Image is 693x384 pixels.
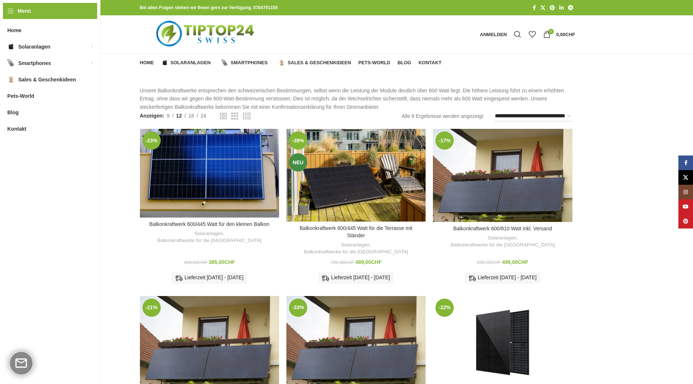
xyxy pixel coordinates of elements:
span: 9 [167,113,170,119]
img: Solaranlagen [7,43,15,50]
img: Smartphones [7,59,15,67]
a: Pinterest Social Link [548,3,557,13]
a: Solaranlagen [341,242,369,249]
img: Sales & Geschenkideen [7,76,15,83]
div: , [290,242,422,255]
div: Lieferzeit [DATE] - [DATE] [172,272,247,283]
span: 0 [548,29,554,34]
a: YouTube Social Link [678,199,693,214]
p: Alle 9 Ergebnisse werden angezeigt [401,112,483,120]
bdi: 499,00 [502,259,528,265]
bdi: 489,00 [355,259,382,265]
a: LinkedIn Social Link [557,3,566,13]
span: CHF [344,260,354,265]
span: Sales & Geschenkideen [18,73,76,86]
span: Home [7,24,22,37]
bdi: 599,00 [477,260,500,265]
span: 24 [201,113,206,119]
bdi: 385,00 [209,259,235,265]
a: 12 [174,112,184,120]
span: Neu [289,153,307,172]
span: Kontakt [419,60,442,66]
span: CHF [491,260,500,265]
a: Home [140,55,154,70]
span: -22% [435,299,454,317]
a: Sales & Geschenkideen [278,55,351,70]
span: Menü [18,7,31,15]
p: Unsere Balkonkraftwerke entsprechen den schweizerischen Bestimmungen, selbst wenn die Leistung de... [140,87,575,111]
a: Smartphones [221,55,271,70]
div: Hauptnavigation [136,55,445,70]
a: Instagram Social Link [678,185,693,199]
span: Sales & Geschenkideen [288,60,351,66]
a: Solaranlagen [488,235,516,242]
a: Telegram Social Link [566,3,575,13]
span: CHF [198,260,207,265]
a: Solaranlagen [161,55,214,70]
a: 0 0,00CHF [540,27,579,42]
bdi: 499,00 [184,260,207,265]
span: 12 [176,113,182,119]
a: 24 [198,112,209,120]
a: Balkonkraftwerk 600/445 Watt für den kleinen Balkon [140,129,279,218]
span: Pets-World [7,89,34,103]
bdi: 0,00 [556,32,575,37]
a: Balkonkraftwerke für die [GEOGRAPHIC_DATA] [450,242,555,249]
span: Pets-World [358,60,390,66]
span: -39% [289,131,307,150]
span: Blog [7,106,19,119]
span: Smartphones [231,60,267,66]
span: Anmelden [480,32,507,37]
span: -23% [142,131,161,150]
span: CHF [566,32,575,37]
a: Rasteransicht 2 [220,112,227,121]
a: Rasteransicht 3 [231,112,238,121]
img: Sales & Geschenkideen [278,59,285,66]
div: , [437,235,568,248]
img: Smartphones [221,59,228,66]
img: Solaranlagen [161,59,168,66]
a: 18 [186,112,197,120]
a: Anmelden [476,27,511,42]
a: Balkonkraftwerke für die [GEOGRAPHIC_DATA] [304,249,408,256]
span: Home [140,60,154,66]
span: 18 [189,113,194,119]
a: Balkonkraftwerke für die [GEOGRAPHIC_DATA] [157,237,262,244]
a: Kontakt [419,55,442,70]
a: Logo der Website [140,31,273,37]
a: Balkonkraftwerk 600/445 Watt für die Terrasse mit Ständer [300,225,412,238]
div: Lieferzeit [DATE] - [DATE] [318,272,393,283]
a: Facebook Social Link [678,155,693,170]
span: -33% [289,299,307,317]
a: Pets-World [358,55,390,70]
a: X Social Link [538,3,548,13]
span: Blog [397,60,411,66]
a: Facebook Social Link [530,3,538,13]
span: Solaranlagen [171,60,211,66]
span: -21% [142,299,161,317]
strong: Bei allen Fragen stehen wir Ihnen gern zur Verfügung. 0784701155 [140,5,278,10]
span: Anzeigen [140,112,164,120]
span: CHF [371,259,382,265]
div: Lieferzeit [DATE] - [DATE] [465,272,540,283]
span: CHF [518,259,528,265]
a: Suche [510,27,525,42]
div: , [144,230,275,244]
a: Rasteransicht 4 [243,112,251,121]
a: 9 [164,112,172,120]
a: Balkonkraftwerk 600/445 Watt für den kleinen Balkon [149,221,270,227]
a: Balkonkraftwerk 600/445 Watt für die Terrasse mit Ständer [286,129,426,222]
span: Kontakt [7,122,26,135]
span: Solaranlagen [18,40,50,53]
a: Blog [397,55,411,70]
span: Smartphones [18,57,51,70]
a: Balkonkraftwerk 600/810 Watt inkl. Versand [433,129,572,222]
a: Balkonkraftwerk 600/810 Watt inkl. Versand [453,226,552,231]
select: Shop-Reihenfolge [494,111,572,122]
bdi: 799,00 [331,260,354,265]
a: Solaranlagen [194,230,223,237]
a: Pinterest Social Link [678,214,693,229]
span: -17% [435,131,454,150]
a: X Social Link [678,170,693,185]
